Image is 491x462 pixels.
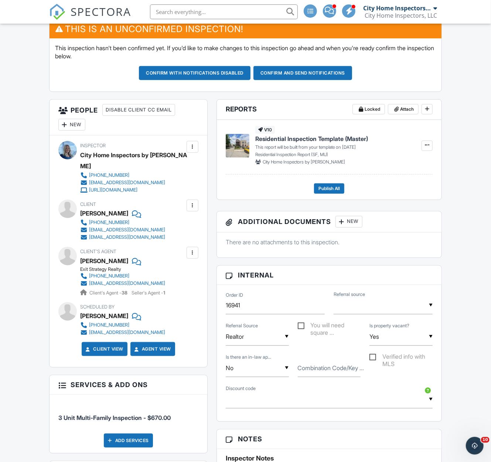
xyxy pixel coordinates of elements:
[80,266,171,272] div: Exit Strategy Realty
[253,66,352,80] button: Confirm and send notifications
[466,437,484,455] iframe: Intercom live chat
[298,364,364,372] label: Combination Code/Key Location
[84,345,123,353] a: Client View
[71,4,131,19] span: SPECTORA
[80,249,116,254] span: Client's Agent
[226,385,256,392] label: Discount code
[369,323,409,329] label: Is property vacant?
[334,291,365,298] label: Referral source
[139,66,250,80] button: Confirm with notifications disabled
[217,430,441,449] h3: Notes
[80,255,128,266] a: [PERSON_NAME]
[363,4,432,12] div: City Home Inspectors by [PERSON_NAME]
[80,304,115,310] span: Scheduled By
[80,172,185,179] a: [PHONE_NUMBER]
[89,180,165,186] div: [EMAIL_ADDRESS][DOMAIN_NAME]
[58,119,85,131] div: New
[89,187,137,193] div: [URL][DOMAIN_NAME]
[163,290,165,296] strong: 1
[89,330,165,335] div: [EMAIL_ADDRESS][DOMAIN_NAME]
[298,322,361,331] label: You will need square footage and year built to complete form. (google it or ask realtor)
[80,201,96,207] span: Client
[80,234,165,241] a: [EMAIL_ADDRESS][DOMAIN_NAME]
[80,143,106,148] span: Inspector
[217,266,441,285] h3: Internal
[80,280,165,287] a: [EMAIL_ADDRESS][DOMAIN_NAME]
[50,20,441,38] h3: This is an Unconfirmed Inspection!
[150,4,298,19] input: Search everything...
[89,172,129,178] div: [PHONE_NUMBER]
[50,375,207,394] h3: Services & Add ons
[226,455,433,462] h5: Inspector Notes
[132,290,165,296] span: Seller's Agent -
[369,353,433,362] label: Verified info with MLS
[80,208,128,219] div: [PERSON_NAME]
[80,272,165,280] a: [PHONE_NUMBER]
[481,437,490,443] span: 10
[226,323,258,329] label: Referral Source
[80,186,185,194] a: [URL][DOMAIN_NAME]
[89,220,129,225] div: [PHONE_NUMBER]
[89,290,129,296] span: Client's Agent -
[133,345,171,353] a: Agent View
[122,290,127,296] strong: 38
[89,227,165,233] div: [EMAIL_ADDRESS][DOMAIN_NAME]
[80,226,165,234] a: [EMAIL_ADDRESS][DOMAIN_NAME]
[49,10,131,25] a: SPECTORA
[104,434,153,448] div: Add Services
[58,414,171,421] span: 3 Unit Multi-Family Inspection - $670.00
[335,216,362,228] div: New
[80,219,165,226] a: [PHONE_NUMBER]
[298,359,361,377] input: Combination Code/Key Location
[89,273,129,279] div: [PHONE_NUMBER]
[49,4,65,20] img: The Best Home Inspection Software - Spectora
[365,12,437,19] div: City Home Inspectors, LLC
[217,211,441,232] h3: Additional Documents
[89,280,165,286] div: [EMAIL_ADDRESS][DOMAIN_NAME]
[80,310,128,321] div: [PERSON_NAME]
[89,322,129,328] div: [PHONE_NUMBER]
[89,234,165,240] div: [EMAIL_ADDRESS][DOMAIN_NAME]
[226,238,433,246] p: There are no attachments to this inspection.
[58,400,198,428] li: Service: 3 Unit Multi-Family Inspection
[55,44,436,61] p: This inspection hasn't been confirmed yet. If you'd like to make changes to this inspection go ah...
[80,149,191,172] div: City Home Inspectors by [PERSON_NAME]
[80,179,185,186] a: [EMAIL_ADDRESS][DOMAIN_NAME]
[226,292,243,299] label: Order ID
[226,354,271,361] label: Is there an in-law apt in attic/basement Or a coach house on property?
[50,100,207,135] h3: People
[80,329,165,336] a: [EMAIL_ADDRESS][DOMAIN_NAME]
[80,321,165,329] a: [PHONE_NUMBER]
[102,104,175,116] div: Disable Client CC Email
